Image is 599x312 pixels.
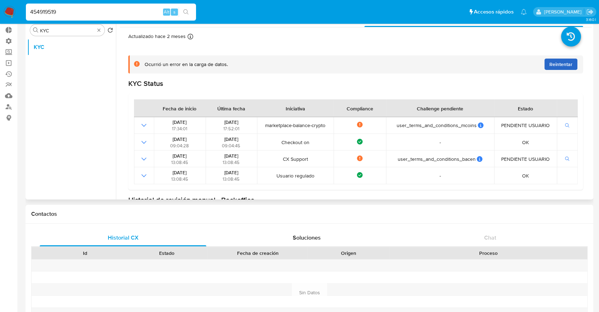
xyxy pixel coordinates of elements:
div: Origen [313,250,385,257]
button: search-icon [179,7,193,17]
div: Estado [131,250,203,257]
button: Borrar [96,27,102,33]
span: Alt [164,9,169,15]
a: Notificaciones [521,9,527,15]
span: Historial CX [108,234,139,242]
button: KYC [27,39,116,56]
p: Actualizado hace 2 meses [128,33,186,40]
div: Proceso [394,250,582,257]
button: Buscar [33,27,39,33]
a: Salir [586,8,594,16]
input: Buscar [40,27,95,34]
span: 3.160.1 [586,17,595,22]
div: Fecha de creación [213,250,303,257]
span: Chat [484,234,496,242]
h1: Contactos [31,210,588,218]
span: Soluciones [293,234,321,242]
button: Volver al orden por defecto [107,27,113,35]
span: Accesos rápidos [474,8,514,16]
p: juan.tosini@mercadolibre.com [544,9,584,15]
span: s [173,9,175,15]
input: Buscar usuario o caso... [26,7,196,17]
div: Id [49,250,121,257]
